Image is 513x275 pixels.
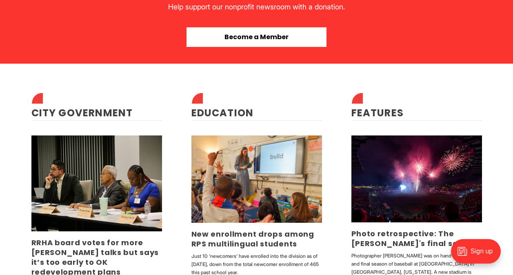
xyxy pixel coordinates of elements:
[191,106,254,120] a: Education
[187,27,326,47] button: Become a Member
[191,135,322,222] img: New enrollment drops among RPS multilingual students
[31,135,162,231] img: RRHA board votes for more Gilpin talks but says it’s too early to OK redevelopment plans
[191,229,314,249] a: New enrollment drops among RPS multilingual students
[444,235,513,275] iframe: portal-trigger
[351,135,482,222] img: Photo retrospective: The Diamond's final season
[31,106,133,120] a: City Government
[351,228,478,248] a: Photo retrospective: The [PERSON_NAME]'s final season
[351,106,404,120] a: Features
